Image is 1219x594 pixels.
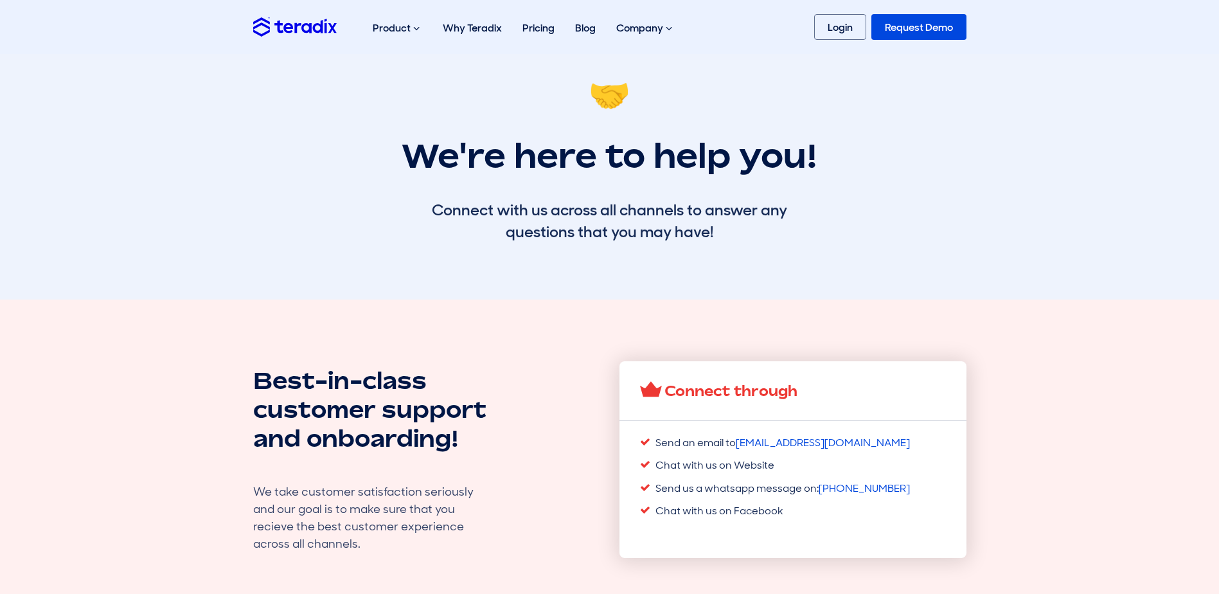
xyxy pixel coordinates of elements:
[635,482,951,494] li: Send us a whatsapp message on:
[871,14,966,40] a: Request Demo
[814,14,866,40] a: Login
[430,199,790,242] div: Connect with us across all channels to answer any questions that you may have!
[819,482,910,494] a: [PHONE_NUMBER]
[736,437,910,449] a: [EMAIL_ADDRESS][DOMAIN_NAME]
[635,505,951,517] li: Chat with us on Facebook
[606,8,685,49] div: Company
[512,8,565,48] a: Pricing
[396,137,824,174] h1: We're here to help you!
[635,459,951,471] li: Chat with us on Website
[253,366,510,453] h2: Best-in-class customer support and onboarding!
[635,437,951,449] li: Send an email to
[253,483,485,553] div: We take customer satisfaction seriously and our goal is to make sure that you recieve the best cu...
[253,17,337,36] img: Teradix logo
[362,8,432,49] div: Product
[565,8,606,48] a: Blog
[432,8,512,48] a: Why Teradix
[619,361,966,422] h3: Connect through
[396,75,824,111] h1: 🤝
